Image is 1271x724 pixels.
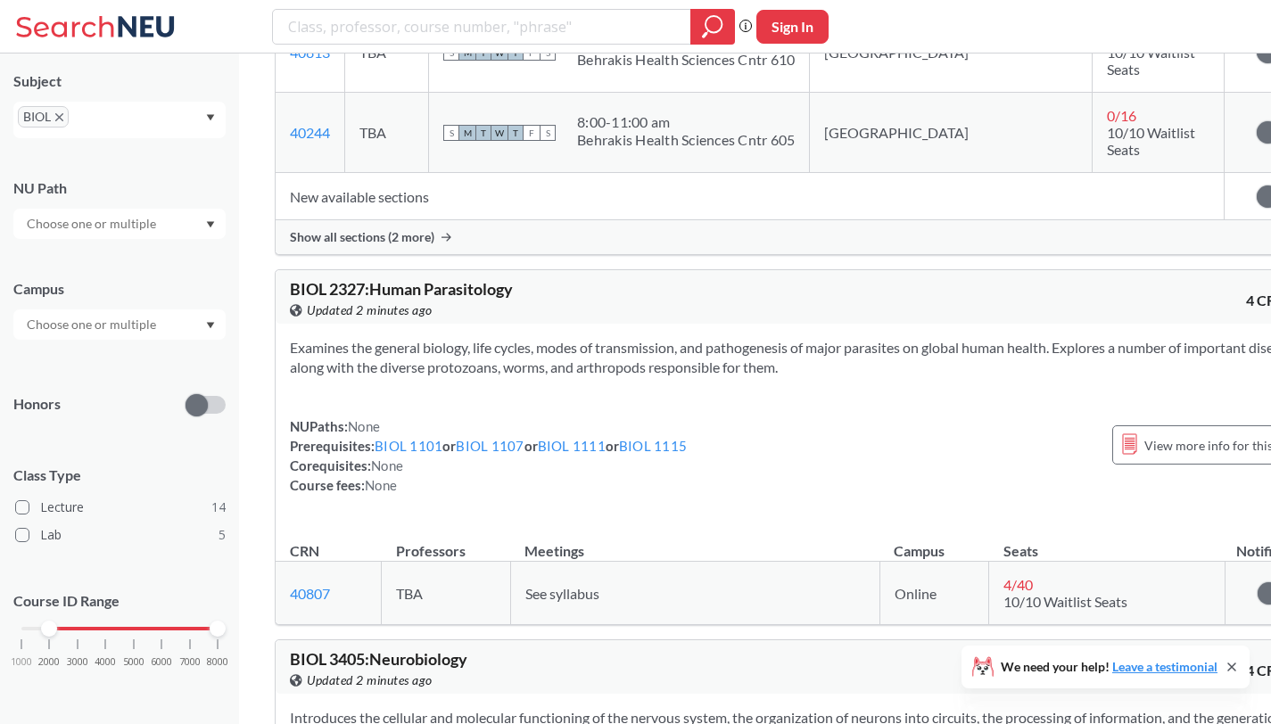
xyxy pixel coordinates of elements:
[1107,44,1195,78] span: 10/10 Waitlist Seats
[13,178,226,198] div: NU Path
[206,221,215,228] svg: Dropdown arrow
[18,106,69,128] span: BIOLX to remove pill
[290,541,319,561] div: CRN
[1107,107,1136,124] span: 0 / 16
[307,671,433,690] span: Updated 2 minutes ago
[1003,576,1033,593] span: 4 / 40
[510,523,879,562] th: Meetings
[290,124,330,141] a: 40244
[365,477,397,493] span: None
[1001,661,1217,673] span: We need your help!
[290,416,687,495] div: NUPaths: Prerequisites: or or or Corequisites: Course fees:
[508,125,524,141] span: T
[459,125,475,141] span: M
[538,438,606,454] a: BIOL 1111
[307,300,433,320] span: Updated 2 minutes ago
[1107,124,1195,158] span: 10/10 Waitlist Seats
[690,9,735,45] div: magnifying glass
[179,657,201,667] span: 7000
[206,322,215,329] svg: Dropdown arrow
[11,657,32,667] span: 1000
[290,585,330,602] a: 40807
[95,657,116,667] span: 4000
[443,125,459,141] span: S
[286,12,678,42] input: Class, professor, course number, "phrase"
[13,309,226,340] div: Dropdown arrow
[371,457,403,473] span: None
[13,102,226,138] div: BIOLX to remove pillDropdown arrow
[491,125,508,141] span: W
[13,279,226,299] div: Campus
[206,114,215,121] svg: Dropdown arrow
[345,93,429,173] td: TBA
[290,229,434,245] span: Show all sections (2 more)
[13,591,226,612] p: Course ID Range
[989,523,1225,562] th: Seats
[382,562,510,625] td: TBA
[348,418,380,434] span: None
[1003,593,1127,610] span: 10/10 Waitlist Seats
[524,125,540,141] span: F
[15,496,226,519] label: Lecture
[810,93,1093,173] td: [GEOGRAPHIC_DATA]
[577,113,795,131] div: 8:00 - 11:00 am
[382,523,510,562] th: Professors
[879,562,989,625] td: Online
[290,649,467,669] span: BIOL 3405 : Neurobiology
[13,394,61,415] p: Honors
[756,10,829,44] button: Sign In
[151,657,172,667] span: 6000
[276,173,1225,220] td: New available sections
[55,113,63,121] svg: X to remove pill
[13,209,226,239] div: Dropdown arrow
[702,14,723,39] svg: magnifying glass
[219,525,226,545] span: 5
[879,523,989,562] th: Campus
[475,125,491,141] span: T
[13,71,226,91] div: Subject
[67,657,88,667] span: 3000
[577,51,795,69] div: Behrakis Health Sciences Cntr 610
[207,657,228,667] span: 8000
[540,125,556,141] span: S
[290,279,513,299] span: BIOL 2327 : Human Parasitology
[15,523,226,547] label: Lab
[456,438,524,454] a: BIOL 1107
[123,657,144,667] span: 5000
[13,465,226,485] span: Class Type
[577,131,795,149] div: Behrakis Health Sciences Cntr 605
[38,657,60,667] span: 2000
[18,213,168,234] input: Choose one or multiple
[211,498,226,517] span: 14
[525,585,599,602] span: See syllabus
[1112,659,1217,674] a: Leave a testimonial
[619,438,687,454] a: BIOL 1115
[18,314,168,335] input: Choose one or multiple
[375,438,442,454] a: BIOL 1101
